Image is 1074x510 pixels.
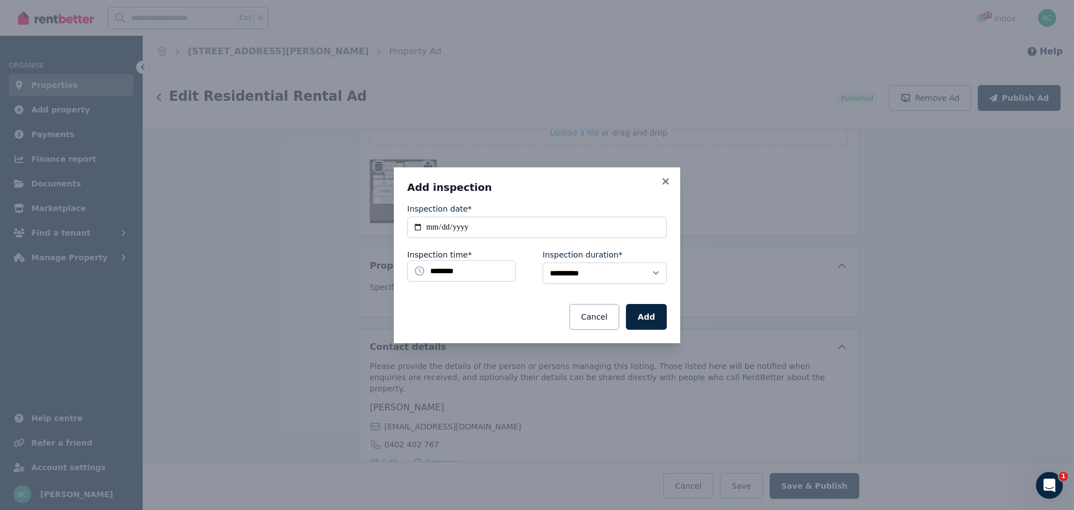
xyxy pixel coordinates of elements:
h3: Add inspection [407,181,667,194]
label: Inspection time* [407,249,472,260]
button: Add [626,304,667,330]
label: Inspection date* [407,203,472,214]
label: Inspection duration* [543,249,623,260]
iframe: Intercom live chat [1036,472,1063,499]
button: Cancel [569,304,619,330]
span: 1 [1059,472,1068,481]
